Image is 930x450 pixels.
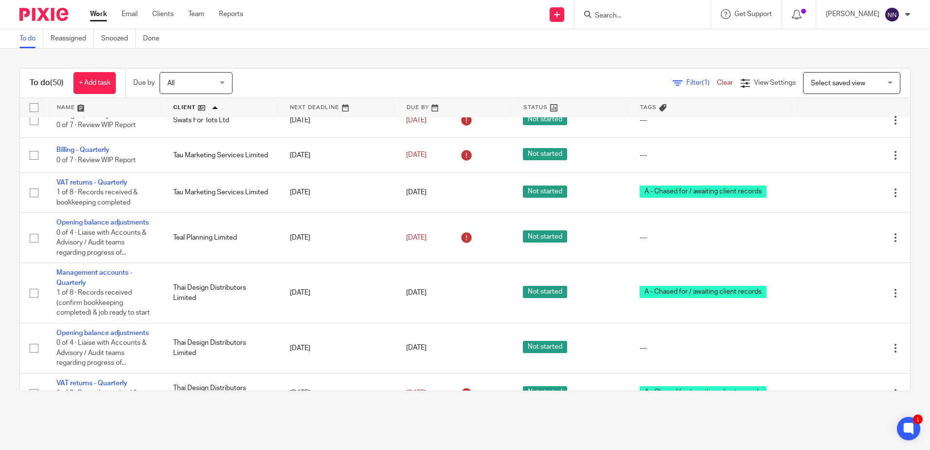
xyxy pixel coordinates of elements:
span: 1 of 8 · Records received & bookkeeping completed [56,189,138,206]
a: + Add task [73,72,116,94]
div: --- [640,115,784,125]
span: [DATE] [406,151,427,158]
a: To do [19,29,43,48]
span: Get Support [734,11,772,18]
span: [DATE] [406,390,427,396]
a: Clients [152,9,174,19]
img: svg%3E [884,7,900,22]
td: [DATE] [280,103,397,138]
img: Pixie [19,8,68,21]
a: Email [122,9,138,19]
span: View Settings [754,79,796,86]
span: [DATE] [406,345,427,352]
p: Due by [133,78,155,88]
td: [DATE] [280,138,397,172]
a: Clear [717,79,733,86]
td: Swats For Tots Ltd [163,103,280,138]
td: Thai Design Distributors Limited [163,263,280,323]
a: Management accounts - Quarterly [56,269,132,286]
span: 1 of 8 · Records received (confirm bookkeeping completed) & job ready to start [56,289,150,316]
span: A - Chased for / awaiting client records [640,186,767,198]
a: Team [188,9,204,19]
a: Opening balance adjustments [56,330,149,337]
td: Teal Planning Limited [163,213,280,263]
span: 0 of 4 · Liaise with Accounts & Advisory / Audit teams regarding progress of... [56,229,146,256]
span: 1 of 8 · Records received & bookkeeping completed [56,390,138,407]
span: Not started [523,386,567,398]
td: Thai Design Distributors Limited [163,373,280,413]
p: [PERSON_NAME] [826,9,879,19]
a: Reports [219,9,243,19]
div: --- [640,150,784,160]
a: Done [143,29,167,48]
span: 0 of 7 · Review WIP Report [56,157,136,164]
td: [DATE] [280,373,397,413]
span: 0 of 4 · Liaise with Accounts & Advisory / Audit teams regarding progress of... [56,339,146,366]
span: Not started [523,341,567,353]
a: VAT returns - Quarterly [56,380,127,387]
span: [DATE] [406,117,427,124]
a: Reassigned [51,29,94,48]
span: Not started [523,148,567,160]
a: Billing - Quarterly [56,112,109,119]
td: Tau Marketing Services Limited [163,138,280,172]
span: Not started [523,230,567,243]
span: (50) [50,79,64,87]
span: Not started [523,186,567,198]
span: 0 of 7 · Review WIP Report [56,122,136,129]
input: Search [594,12,681,20]
td: [DATE] [280,172,397,212]
div: --- [640,233,784,243]
td: Tau Marketing Services Limited [163,172,280,212]
a: VAT returns - Quarterly [56,179,127,186]
td: Thai Design Distributors Limited [163,323,280,373]
div: --- [640,343,784,353]
div: 1 [913,414,923,424]
span: [DATE] [406,234,427,241]
a: Billing - Quarterly [56,147,109,153]
td: [DATE] [280,263,397,323]
h1: To do [30,78,64,88]
span: Tags [640,105,657,110]
span: (1) [702,79,710,86]
a: Snoozed [101,29,136,48]
td: [DATE] [280,213,397,263]
span: Not started [523,113,567,125]
span: A - Chased for / awaiting client records [640,386,767,398]
span: A - Chased for / awaiting client records [640,286,767,298]
span: [DATE] [406,189,427,196]
span: Not started [523,286,567,298]
td: [DATE] [280,323,397,373]
span: All [167,80,175,87]
span: [DATE] [406,290,427,297]
a: Opening balance adjustments [56,219,149,226]
span: Filter [686,79,717,86]
span: Select saved view [811,80,865,87]
a: Work [90,9,107,19]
